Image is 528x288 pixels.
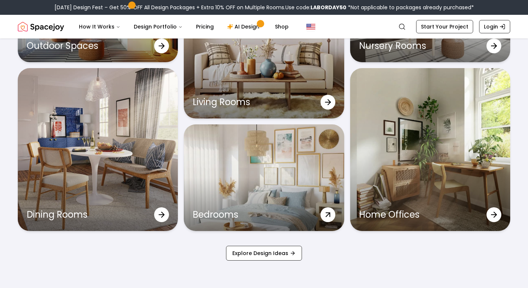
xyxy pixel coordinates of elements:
[190,19,220,34] a: Pricing
[269,19,295,34] a: Shop
[18,19,64,34] img: Spacejoy Logo
[285,4,346,11] span: Use code:
[346,4,474,11] span: *Not applicable to packages already purchased*
[193,209,238,221] p: Bedrooms
[306,22,315,31] img: United States
[311,4,346,11] b: LABORDAY50
[73,19,295,34] nav: Main
[226,246,302,261] a: Explore Design Ideas
[416,20,473,33] a: Start Your Project
[18,68,178,231] a: Dining RoomsDining Rooms
[359,209,419,221] p: Home Offices
[359,40,426,52] p: Nursery Rooms
[128,19,189,34] button: Design Portfolio
[479,20,510,33] a: Login
[350,68,510,231] a: Home OfficesHome Offices
[18,15,510,38] nav: Global
[73,19,126,34] button: How It Works
[193,96,250,108] p: Living Rooms
[221,19,268,34] a: AI Design
[184,124,344,231] a: BedroomsBedrooms
[27,209,87,221] p: Dining Rooms
[54,4,474,11] div: [DATE] Design Fest – Get 50% OFF All Design Packages + Extra 10% OFF on Multiple Rooms.
[18,19,64,34] a: Spacejoy
[27,40,98,52] p: Outdoor Spaces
